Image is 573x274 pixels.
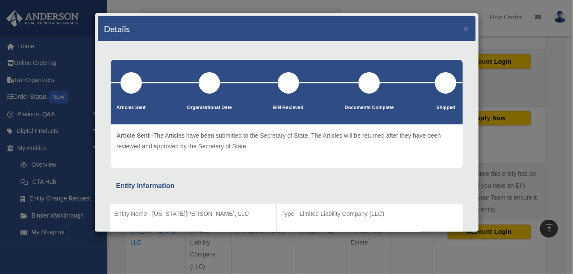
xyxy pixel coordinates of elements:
p: Structure - Member-managed [281,230,458,240]
p: Organizational Date [187,103,232,112]
p: Documents Complete [345,103,394,112]
p: Articles Sent [117,103,146,112]
p: Organization State - [US_STATE] [115,230,273,240]
button: × [464,24,469,33]
p: EIN Recieved [273,103,303,112]
h4: Details [104,23,130,35]
p: The Articles have been submitted to the Secretary of State. The Articles will be returned after t... [117,130,457,151]
p: Entity Name - [US_STATE][PERSON_NAME], LLC [115,209,273,219]
span: Article Sent - [117,132,153,139]
div: Entity Information [116,180,457,192]
p: Type - Limited Liability Company (LLC) [281,209,458,219]
p: Shipped [435,103,456,112]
